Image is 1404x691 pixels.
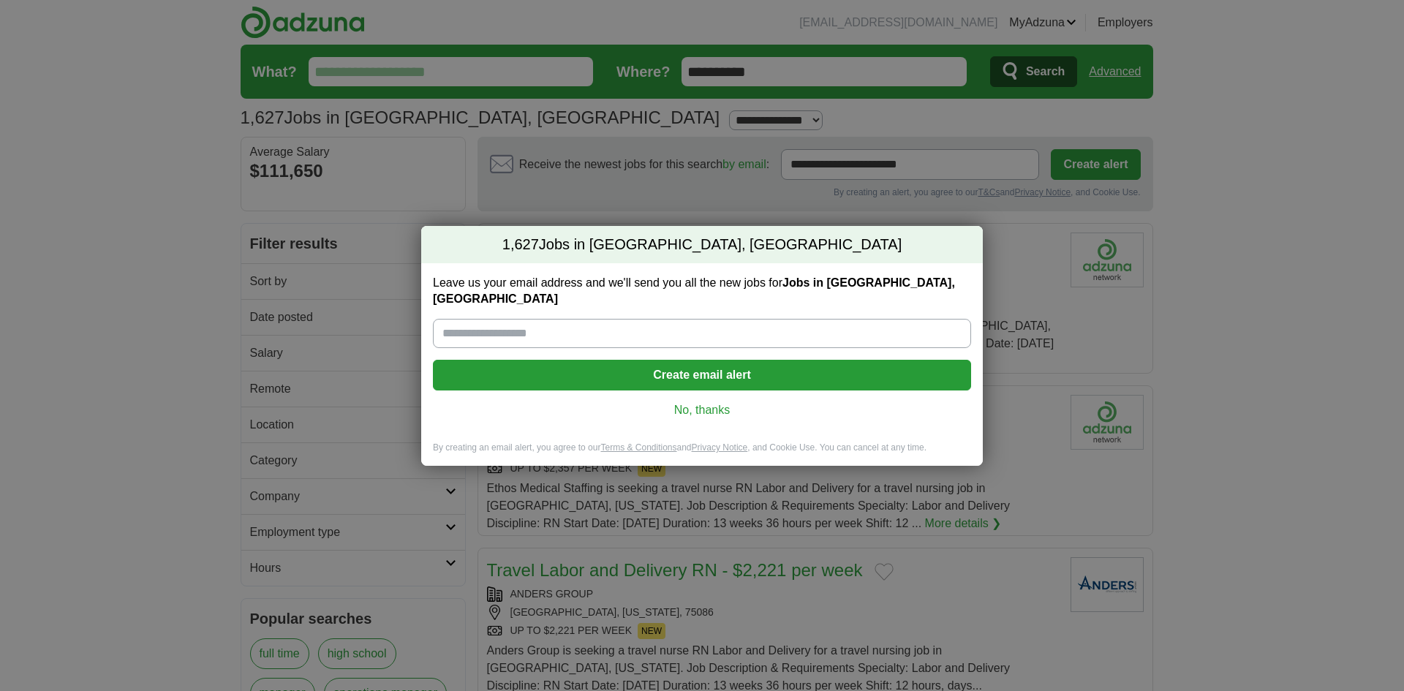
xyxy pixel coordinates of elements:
span: 1,627 [502,235,539,255]
h2: Jobs in [GEOGRAPHIC_DATA], [GEOGRAPHIC_DATA] [421,226,983,264]
a: Privacy Notice [692,442,748,453]
div: By creating an email alert, you agree to our and , and Cookie Use. You can cancel at any time. [421,442,983,466]
button: Create email alert [433,360,971,390]
a: No, thanks [445,402,959,418]
a: Terms & Conditions [600,442,676,453]
label: Leave us your email address and we'll send you all the new jobs for [433,275,971,307]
